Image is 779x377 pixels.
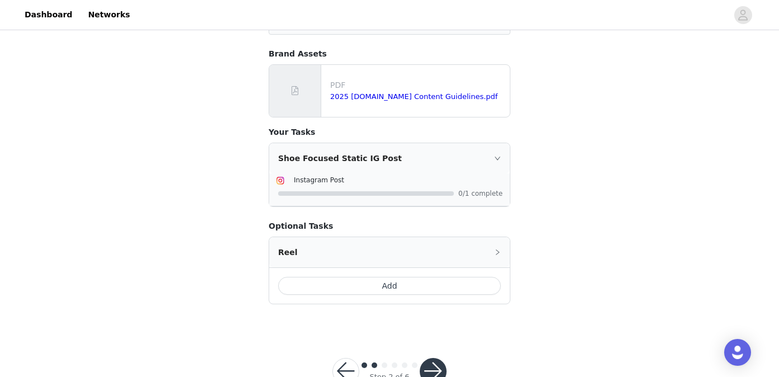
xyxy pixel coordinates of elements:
[81,2,137,27] a: Networks
[269,126,510,138] h4: Your Tasks
[724,339,751,366] div: Open Intercom Messenger
[294,176,344,184] span: Instagram Post
[269,143,510,173] div: icon: rightShoe Focused Static IG Post
[330,79,505,91] p: PDF
[278,277,501,295] button: Add
[494,249,501,256] i: icon: right
[330,92,498,101] a: 2025 [DOMAIN_NAME] Content Guidelines.pdf
[276,176,285,185] img: Instagram Icon
[269,48,510,60] h4: Brand Assets
[18,2,79,27] a: Dashboard
[458,190,503,197] span: 0/1 complete
[269,237,510,267] div: icon: rightReel
[269,220,510,232] h4: Optional Tasks
[738,6,748,24] div: avatar
[494,155,501,162] i: icon: right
